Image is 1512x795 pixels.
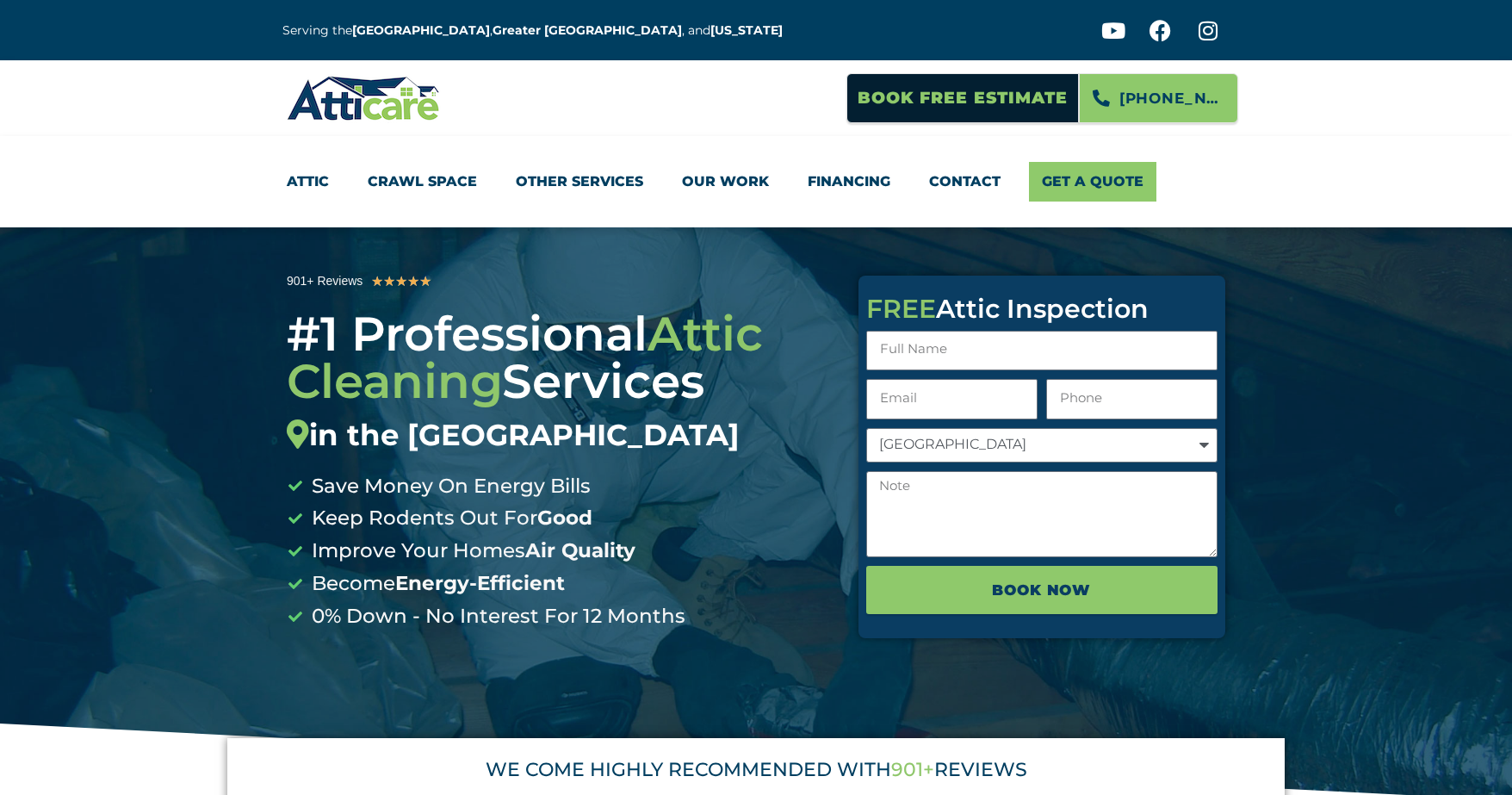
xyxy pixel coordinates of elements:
a: Financing [808,162,890,202]
span: Become [307,568,565,600]
a: Attic [287,162,329,202]
span: FREE [866,293,936,325]
a: [PHONE_NUMBER] [1079,73,1238,123]
a: [GEOGRAPHIC_DATA] [352,22,490,38]
a: Book Free Estimate [846,73,1079,123]
i: ★ [371,270,383,293]
div: Attic Inspection [866,296,1218,322]
div: 901+ Reviews [287,271,363,291]
a: Contact [929,162,1001,202]
a: Greater [GEOGRAPHIC_DATA] [493,22,682,38]
span: 901+ [891,758,934,781]
span: Save Money On Energy Bills [307,470,591,503]
span: Keep Rodents Out For [307,502,592,535]
i: ★ [419,270,431,293]
input: Full Name [866,331,1218,371]
div: in the [GEOGRAPHIC_DATA] [287,418,833,453]
b: Air Quality [525,538,635,562]
span: [PHONE_NUMBER] [1119,84,1224,113]
a: [US_STATE] [710,22,783,38]
span: Improve Your Homes [307,535,635,568]
a: Other Services [516,162,643,202]
b: Energy-Efficient [395,571,565,595]
span: Book Free Estimate [858,82,1068,115]
div: #1 Professional Services [287,310,833,453]
input: Email [866,379,1038,419]
i: ★ [395,270,407,293]
a: Crawl Space [368,162,477,202]
nav: Menu [287,162,1225,202]
div: WE COME HIGHLY RECOMMENDED WITH REVIEWS [250,761,1262,779]
button: BOOK NOW [866,566,1218,614]
i: ★ [407,270,419,293]
span: 0% Down - No Interest For 12 Months [307,600,685,633]
a: Our Work [682,162,769,202]
input: Only numbers and phone characters (#, -, *, etc) are accepted. [1046,379,1218,419]
span: BOOK NOW [992,575,1091,605]
b: Good [537,506,592,530]
span: Attic Cleaning [287,305,763,410]
i: ★ [383,270,395,293]
div: 5/5 [371,270,431,293]
p: Serving the , , and [282,21,796,40]
a: Get A Quote [1029,162,1156,202]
